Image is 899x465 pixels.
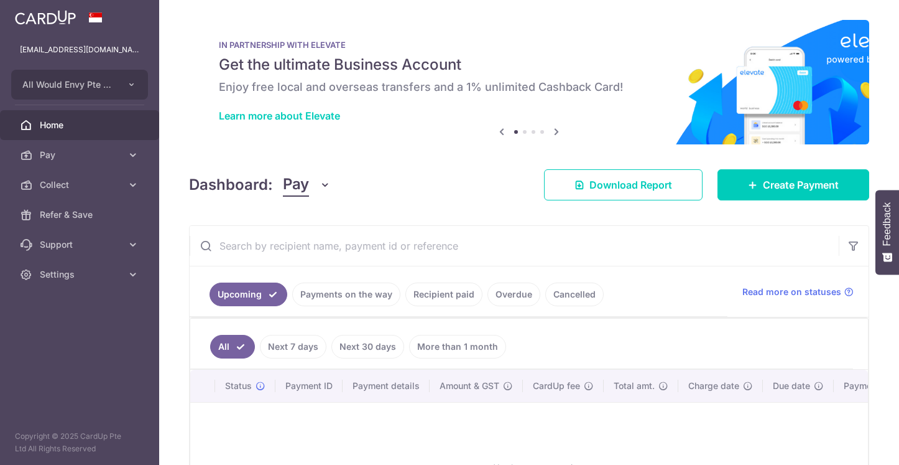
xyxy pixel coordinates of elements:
[219,110,340,122] a: Learn more about Elevate
[40,119,122,131] span: Home
[15,10,76,25] img: CardUp
[717,169,869,200] a: Create Payment
[875,190,899,275] button: Feedback - Show survey
[275,370,343,402] th: Payment ID
[742,286,854,298] a: Read more on statuses
[405,283,482,306] a: Recipient paid
[331,335,404,359] a: Next 30 days
[589,177,672,192] span: Download Report
[219,80,839,95] h6: Enjoy free local and overseas transfers and a 1% unlimited Cashback Card!
[283,173,309,197] span: Pay
[283,173,331,197] button: Pay
[40,268,122,281] span: Settings
[742,286,841,298] span: Read more on statuses
[40,149,122,161] span: Pay
[210,283,287,306] a: Upcoming
[189,174,273,196] h4: Dashboard:
[409,335,506,359] a: More than 1 month
[190,226,839,266] input: Search by recipient name, payment id or reference
[219,40,839,50] p: IN PARTNERSHIP WITH ELEVATE
[11,70,148,100] button: All Would Envy Pte Ltd
[189,20,869,144] img: Renovation banner
[343,370,430,402] th: Payment details
[225,380,252,392] span: Status
[614,380,655,392] span: Total amt.
[20,44,139,56] p: [EMAIL_ADDRESS][DOMAIN_NAME]
[40,238,122,251] span: Support
[210,335,255,359] a: All
[688,380,739,392] span: Charge date
[882,202,893,246] span: Feedback
[763,177,839,192] span: Create Payment
[22,78,114,91] span: All Would Envy Pte Ltd
[487,283,540,306] a: Overdue
[544,169,703,200] a: Download Report
[533,380,580,392] span: CardUp fee
[260,335,326,359] a: Next 7 days
[40,209,122,221] span: Refer & Save
[292,283,400,306] a: Payments on the way
[440,380,499,392] span: Amount & GST
[40,179,122,191] span: Collect
[545,283,604,306] a: Cancelled
[219,55,839,75] h5: Get the ultimate Business Account
[773,380,810,392] span: Due date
